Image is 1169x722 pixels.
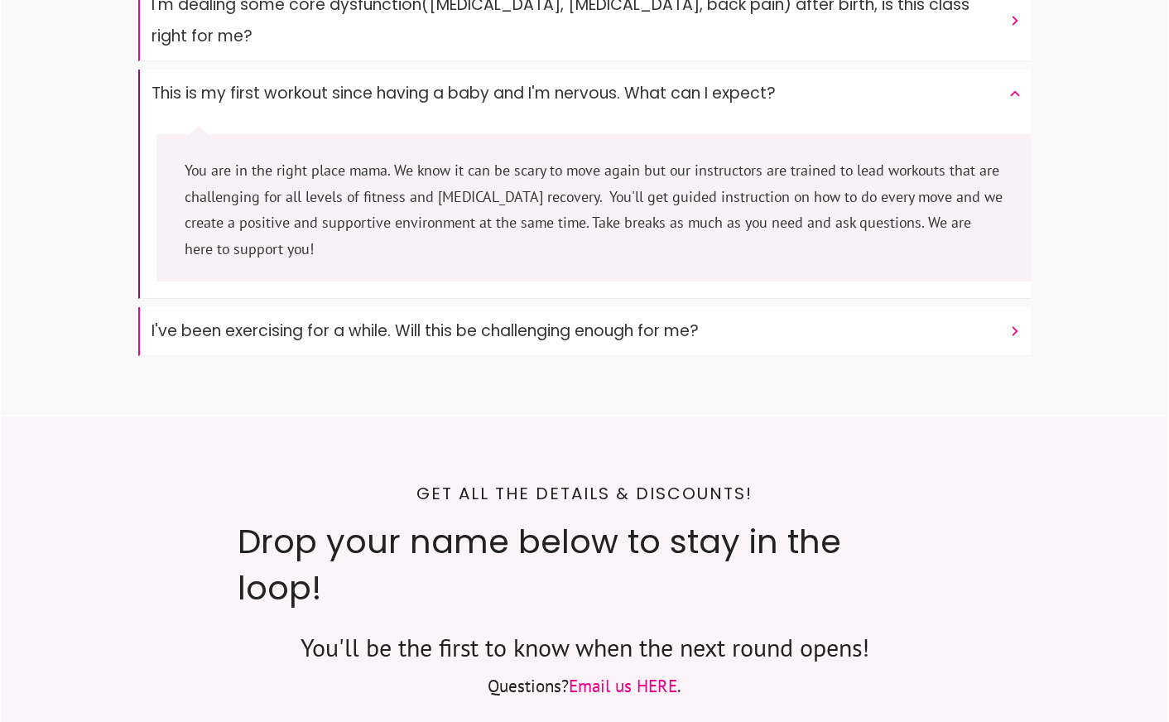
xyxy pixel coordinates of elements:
[152,320,699,342] font: I've been exercising for a while. Will this be challenging enough for me?
[238,518,931,626] h2: Drop your name below to stay in the loop!
[152,82,776,104] font: This is my first workout since having a baby and I'm nervous. What can I expect?
[138,479,1031,508] p: Get all the details & discounts!
[185,161,1003,258] font: You are in the right place mama. We know it can be scary to move again but our instructors are tr...
[238,626,931,670] p: You'll be the first to know when the next round opens!
[138,671,1031,702] p: ? .
[569,675,677,697] a: Email us HERE
[488,675,561,697] span: Questions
